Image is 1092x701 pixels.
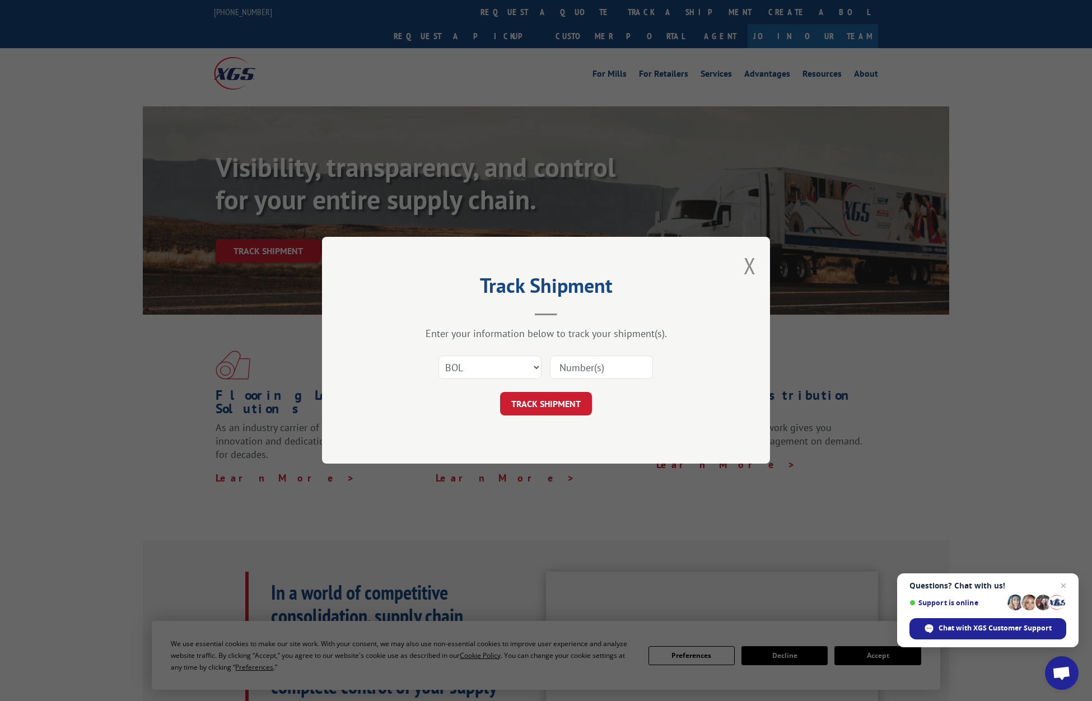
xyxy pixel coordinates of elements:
span: Support is online [909,599,1004,607]
div: Enter your information below to track your shipment(s). [378,328,714,340]
div: Open chat [1045,656,1079,690]
span: Chat with XGS Customer Support [939,623,1052,633]
input: Number(s) [550,356,653,380]
button: Close modal [744,251,756,281]
button: TRACK SHIPMENT [500,392,592,416]
span: Close chat [1057,579,1070,592]
h2: Track Shipment [378,278,714,299]
span: Questions? Chat with us! [909,581,1066,590]
div: Chat with XGS Customer Support [909,618,1066,639]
